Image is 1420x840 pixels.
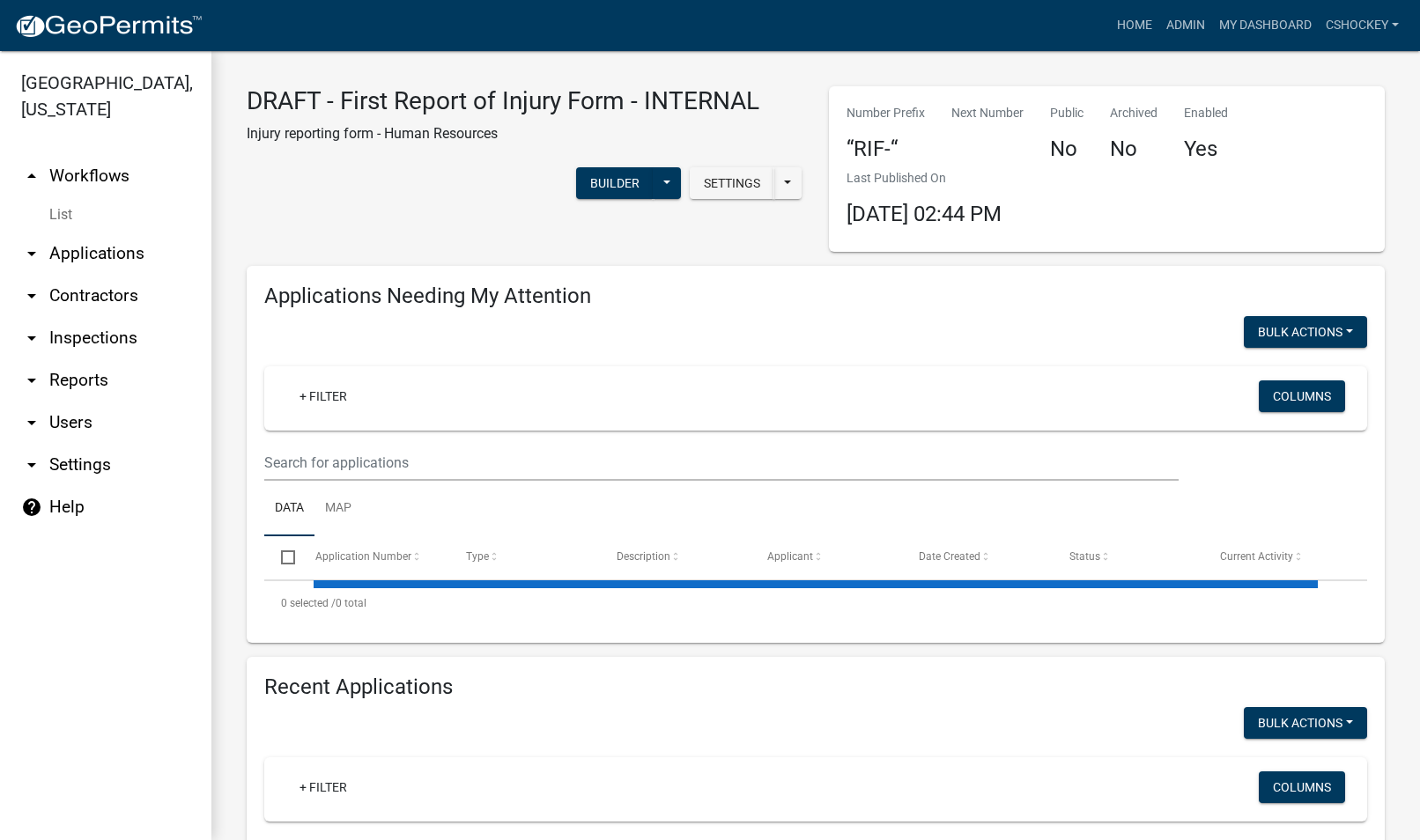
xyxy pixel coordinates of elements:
[21,412,42,433] i: arrow_drop_down
[847,202,1002,226] span: [DATE] 02:44 PM
[1244,316,1367,348] button: Bulk Actions
[466,550,489,563] span: Type
[1110,136,1157,162] h4: No
[264,445,1179,481] input: Search for applications
[1220,550,1293,563] span: Current Activity
[767,550,813,563] span: Applicant
[951,104,1024,122] p: Next Number
[1212,9,1319,42] a: My Dashboard
[600,536,751,578] datatable-header-cell: Description
[21,370,42,391] i: arrow_drop_down
[1203,536,1354,578] datatable-header-cell: Current Activity
[285,380,361,412] a: + Filter
[21,454,42,475] i: arrow_drop_down
[847,136,925,162] h4: “RIF-“
[449,536,600,578] datatable-header-cell: Type
[576,167,654,199] button: Builder
[1319,9,1406,42] a: cshockey
[1069,550,1100,563] span: Status
[21,497,42,518] i: help
[264,536,298,578] datatable-header-cell: Select
[751,536,901,578] datatable-header-cell: Applicant
[1244,707,1367,739] button: Bulk Actions
[281,597,336,609] span: 0 selected /
[919,550,980,563] span: Date Created
[247,123,759,144] p: Injury reporting form - Human Resources
[264,481,314,537] a: Data
[847,104,925,122] p: Number Prefix
[690,167,774,199] button: Settings
[1053,536,1203,578] datatable-header-cell: Status
[314,481,362,537] a: Map
[617,550,670,563] span: Description
[1184,136,1228,162] h4: Yes
[315,550,411,563] span: Application Number
[298,536,448,578] datatable-header-cell: Application Number
[264,674,1367,700] h4: Recent Applications
[1110,9,1159,42] a: Home
[901,536,1052,578] datatable-header-cell: Date Created
[247,86,759,116] h3: DRAFT - First Report of Injury Form - INTERNAL
[1050,136,1083,162] h4: No
[847,169,1002,188] p: Last Published On
[21,243,42,264] i: arrow_drop_down
[21,166,42,187] i: arrow_drop_up
[1259,380,1345,412] button: Columns
[1184,104,1228,122] p: Enabled
[264,284,1367,309] h4: Applications Needing My Attention
[1110,104,1157,122] p: Archived
[21,285,42,306] i: arrow_drop_down
[1050,104,1083,122] p: Public
[21,328,42,349] i: arrow_drop_down
[1259,771,1345,803] button: Columns
[264,581,1367,625] div: 0 total
[1159,9,1212,42] a: Admin
[285,771,361,803] a: + Filter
